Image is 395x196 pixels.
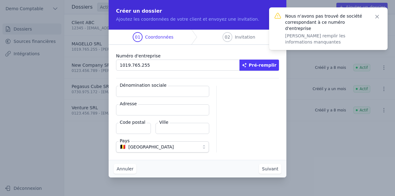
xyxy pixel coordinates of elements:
p: Nous n'avons pas trouvé de société correspondant à ce numéro d'entreprise [285,13,367,31]
label: Numéro d'entreprise [116,52,279,60]
button: Annuler [114,164,136,174]
span: Invitation [235,34,255,40]
button: Pré-remplir [239,60,279,71]
p: Ajoutez les coordonnées de votre client et envoyez une invitation. [116,16,279,22]
span: 02 [225,34,230,40]
p: [PERSON_NAME] remplir les informations manquantes [285,33,367,45]
span: [GEOGRAPHIC_DATA] [128,143,174,151]
button: Suivant [259,164,281,174]
label: Pays [118,138,131,144]
h2: Créer un dossier [116,7,279,15]
span: 🇧🇪 [120,145,126,149]
label: Code postal [118,119,147,125]
button: 🇧🇪 [GEOGRAPHIC_DATA] [116,141,209,152]
label: Ville [158,119,170,125]
span: 01 [135,34,140,40]
label: Dénomination sociale [118,82,168,88]
span: Coordonnées [145,34,173,40]
nav: Progress [109,30,286,45]
label: Adresse [118,101,138,107]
